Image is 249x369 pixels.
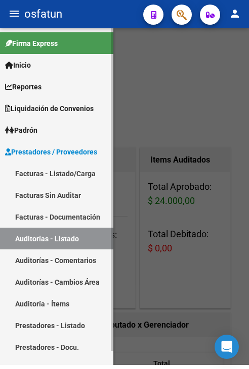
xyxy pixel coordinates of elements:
mat-icon: menu [8,8,20,20]
span: Reportes [5,81,41,92]
span: Padrón [5,125,37,136]
span: Inicio [5,60,31,71]
span: Liquidación de Convenios [5,103,94,114]
span: Prestadores / Proveedores [5,146,97,157]
div: Open Intercom Messenger [215,335,239,359]
span: osfatun [24,3,62,25]
span: Firma Express [5,38,58,49]
mat-icon: person [229,8,241,20]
